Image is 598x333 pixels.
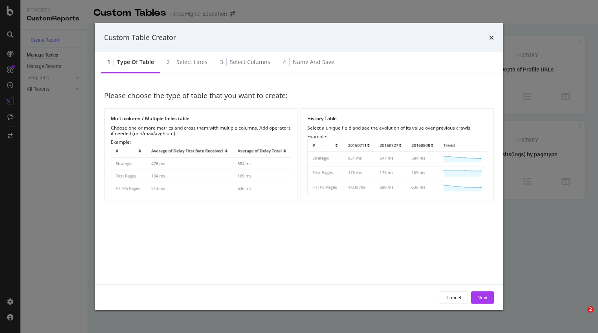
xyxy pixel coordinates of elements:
div: times [489,33,494,43]
span: 2 [587,306,594,313]
div: Select columns [230,58,270,66]
div: Custom Table Creator [104,33,176,43]
div: Example: [307,134,487,195]
div: modal [95,23,503,310]
div: Multi column / Multiple fields table [111,115,291,122]
div: Select a unique field and see the evolution of its value over previous crawls. [307,125,487,130]
button: Next [471,291,494,304]
img: MultiColumnTablePreview [111,145,291,196]
div: 4 [283,58,286,66]
div: History Table [307,115,487,122]
img: HistoryTablePreview [307,139,487,195]
div: 3 [220,58,223,66]
iframe: Intercom live chat [571,306,590,325]
div: Choose one or more metrics and cross them with multiple columns. Add operators if needed (min/max... [111,125,291,136]
div: Example: [111,139,291,196]
div: Please choose the type of table that you want to create: [104,82,494,108]
button: Cancel [440,291,468,304]
div: Type of table [117,58,154,66]
div: Select lines [176,58,207,66]
div: Next [477,294,488,301]
div: Cancel [446,294,461,301]
div: 1 [107,58,110,66]
div: 2 [167,58,170,66]
div: Name and save [293,58,334,66]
